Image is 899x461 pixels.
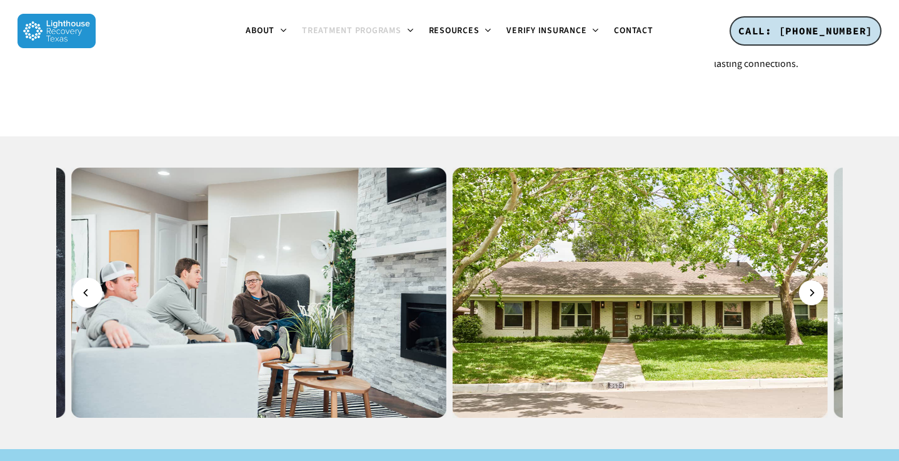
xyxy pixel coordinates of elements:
[453,168,828,418] img: soberlivingdallas-5
[506,24,586,37] span: Verify Insurance
[71,168,446,418] img: soberlivingdallas-8
[246,24,274,37] span: About
[302,24,401,37] span: Treatment Programs
[238,26,294,36] a: About
[738,24,873,37] span: CALL: [PHONE_NUMBER]
[606,26,660,36] a: Contact
[18,14,96,48] img: Lighthouse Recovery Texas
[421,26,500,36] a: Resources
[294,26,421,36] a: Treatment Programs
[499,26,606,36] a: Verify Insurance
[799,280,824,305] button: Next
[429,24,480,37] span: Resources
[75,280,100,305] button: Previous
[730,16,881,46] a: CALL: [PHONE_NUMBER]
[614,24,653,37] span: Contact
